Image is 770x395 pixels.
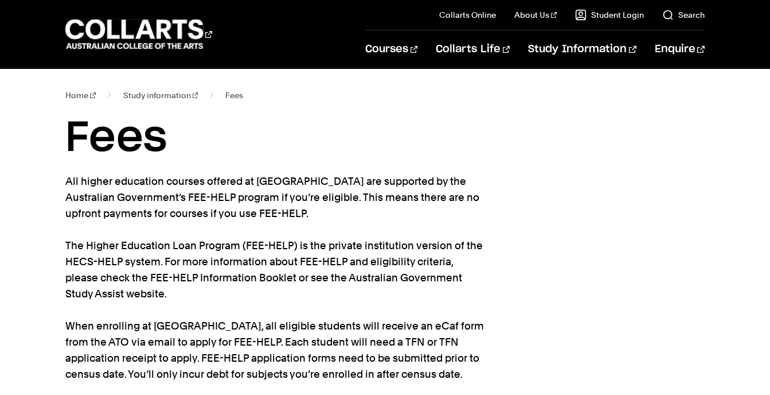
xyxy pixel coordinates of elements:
[662,9,705,21] a: Search
[123,87,198,103] a: Study information
[575,9,644,21] a: Student Login
[65,173,484,382] p: All higher education courses offered at [GEOGRAPHIC_DATA] are supported by the Australian Governm...
[528,30,636,68] a: Study Information
[65,113,705,164] h1: Fees
[655,30,705,68] a: Enquire
[65,18,212,51] div: Go to homepage
[439,9,496,21] a: Collarts Online
[65,87,96,103] a: Home
[436,30,510,68] a: Collarts Life
[225,87,243,103] span: Fees
[514,9,557,21] a: About Us
[365,30,417,68] a: Courses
